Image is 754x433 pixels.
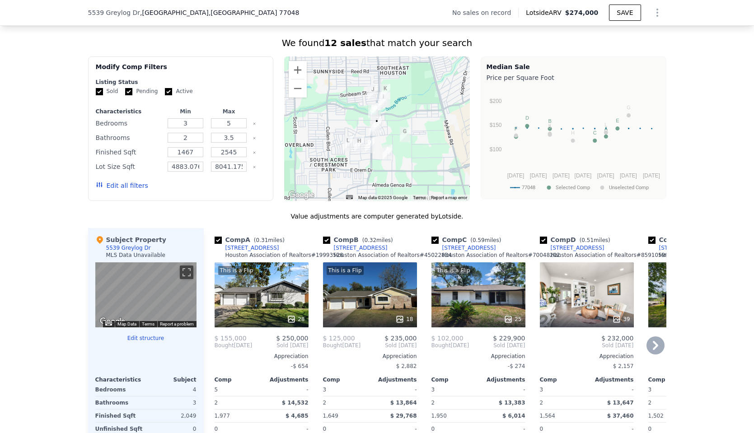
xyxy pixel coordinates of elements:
[98,316,127,327] img: Google
[286,189,316,201] img: Google
[289,79,307,98] button: Zoom out
[469,342,525,349] span: Sold [DATE]
[289,61,307,79] button: Zoom in
[263,383,309,396] div: -
[323,353,417,360] div: Appreciation
[529,172,547,179] text: [DATE]
[209,9,300,16] span: , [GEOGRAPHIC_DATA] 77048
[493,335,525,342] span: $ 229,900
[125,88,132,95] input: Pending
[256,237,268,243] span: 0.31
[287,315,304,324] div: 28
[372,116,382,132] div: 5539 Greylog Dr
[540,235,614,244] div: Comp D
[612,315,630,324] div: 39
[142,321,155,326] a: Terms (opens in new tab)
[95,376,146,383] div: Characteristics
[540,396,585,409] div: 2
[581,237,594,243] span: 0.51
[504,315,521,324] div: 25
[435,266,472,275] div: This is a Flip
[540,386,543,393] span: 3
[442,251,560,259] div: Houston Association of Realtors # 70048202
[431,195,467,200] a: Report a map error
[95,396,144,409] div: Bathrooms
[540,342,634,349] span: Sold [DATE]
[571,130,575,135] text: H
[431,426,435,432] span: 0
[478,376,525,383] div: Adjustments
[215,396,260,409] div: 2
[540,413,555,419] span: 1,564
[540,353,634,360] div: Appreciation
[96,62,266,79] div: Modify Comp Filters
[96,117,162,130] div: Bedrooms
[215,353,309,360] div: Appreciation
[253,151,256,154] button: Clear
[587,376,634,383] div: Adjustments
[607,400,634,406] span: $ 13,647
[607,413,634,419] span: $ 37,460
[359,237,397,243] span: ( miles)
[383,144,393,160] div: 5703 Park Village Dr
[95,262,197,327] div: Street View
[346,195,352,199] button: Keyboard shortcuts
[95,383,144,396] div: Bedrooms
[88,8,140,17] span: 5539 Greylog Dr
[358,195,407,200] span: Map data ©2025 Google
[452,8,518,17] div: No sales on record
[215,342,253,349] div: [DATE]
[609,185,649,191] text: Unselected Comp
[96,108,162,115] div: Characteristics
[507,172,524,179] text: [DATE]
[96,88,118,95] label: Sold
[487,71,660,84] div: Price per Square Foot
[431,235,505,244] div: Comp C
[548,118,551,124] text: B
[253,165,256,169] button: Clear
[553,172,570,179] text: [DATE]
[551,244,604,251] div: [STREET_ADDRESS]
[514,126,517,131] text: F
[95,262,197,327] div: Map
[96,88,103,95] input: Sold
[431,396,477,409] div: 2
[648,413,664,419] span: 1,502
[431,376,478,383] div: Comp
[148,410,197,422] div: 2,049
[215,376,262,383] div: Comp
[648,244,713,251] a: [STREET_ADDRESS]
[499,400,525,406] span: $ 13,383
[253,122,256,126] button: Clear
[165,88,192,95] label: Active
[431,353,525,360] div: Appreciation
[480,383,525,396] div: -
[105,321,112,326] button: Keyboard shortcuts
[616,118,619,123] text: E
[361,342,417,349] span: Sold [DATE]
[323,235,397,244] div: Comp B
[487,84,660,197] div: A chart.
[215,335,247,342] span: $ 155,000
[253,136,256,140] button: Clear
[324,37,366,48] strong: 12 sales
[525,115,529,121] text: D
[648,426,652,432] span: 0
[380,84,390,99] div: 9235 Clearway Dr
[327,266,364,275] div: This is a Flip
[95,335,197,342] button: Edit structure
[551,251,669,259] div: Houston Association of Realtors # 85910599
[431,342,451,349] span: Bought
[489,146,501,153] text: $100
[88,212,666,221] div: Value adjustments are computer generated by Lotside .
[648,376,695,383] div: Comp
[648,4,666,22] button: Show Options
[604,126,608,131] text: A
[215,342,234,349] span: Bought
[400,127,410,142] div: 11614 Moonstruck Ln
[370,121,379,136] div: 5618 Grace Point Ln
[648,235,718,244] div: Comp E
[106,244,151,251] div: 5539 Greylog Dr
[368,103,378,118] div: 5435 Osprey Dr
[609,5,641,21] button: SAVE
